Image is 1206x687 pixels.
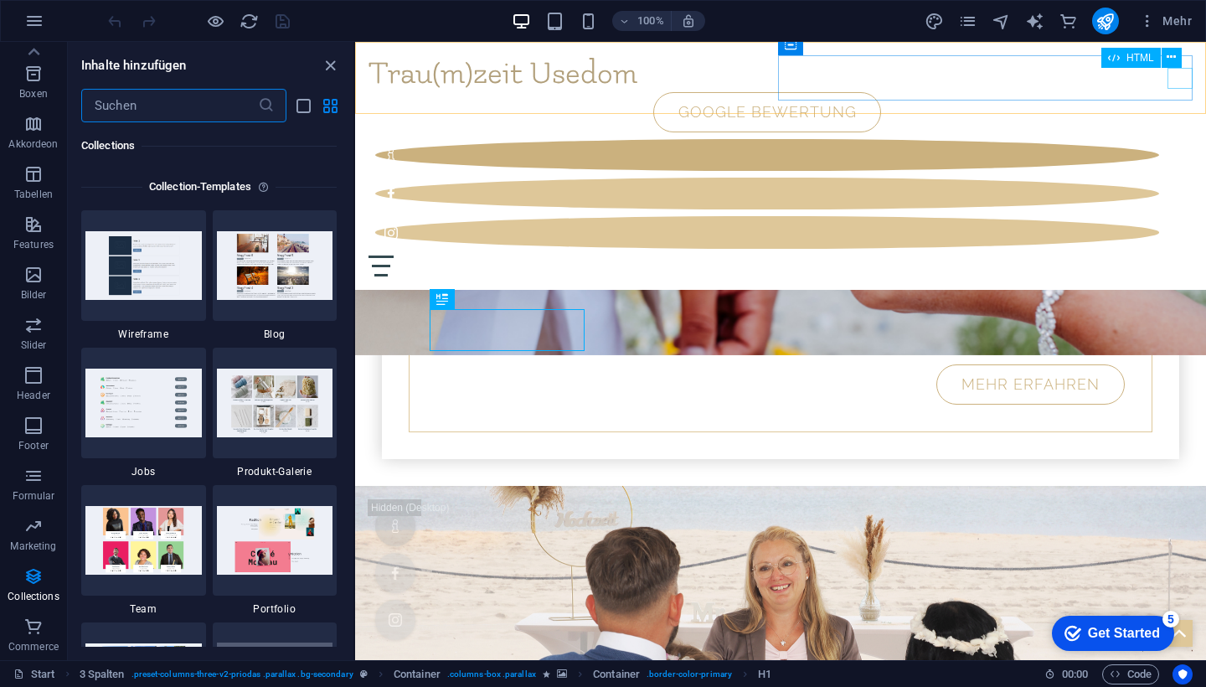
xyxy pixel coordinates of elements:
[8,590,59,603] p: Collections
[925,12,944,31] i: Design (Strg+Alt+Y)
[1074,668,1076,680] span: :
[13,238,54,251] p: Features
[81,465,206,478] span: Jobs
[13,489,55,503] p: Formular
[1110,664,1152,684] span: Code
[18,439,49,452] p: Footer
[992,11,1012,31] button: navigator
[258,177,276,197] i: Jedes Template - außer das Collection-Listing - umfasst ein vorgefertigtes Design und eine Collec...
[543,669,550,679] i: Element enthält eine Animation
[360,669,368,679] i: Dieses Element ist ein anpassbares Preset
[49,18,121,34] div: Get Started
[925,11,945,31] button: design
[81,348,206,478] div: Jobs
[80,664,772,684] nav: breadcrumb
[958,11,978,31] button: pages
[1139,13,1192,29] span: Mehr
[213,485,338,616] div: Portfolio
[213,210,338,341] div: Blog
[217,369,333,436] img: product_gallery_extension.jpg
[217,231,333,299] img: blog_extension.jpg
[557,669,567,679] i: Element verfügt über einen Hintergrund
[131,664,353,684] span: . preset-columns-three-v2-priodas .parallax .bg-secondary
[239,11,259,31] button: reload
[447,664,536,684] span: . columns-box .parallax
[17,389,50,402] p: Header
[13,8,136,44] div: Get Started 5 items remaining, 0% complete
[647,664,732,684] span: . border-color-primary
[81,485,206,616] div: Team
[217,506,333,574] img: portfolio_extension.jpg
[85,231,202,299] img: wireframe_extension.jpg
[19,87,48,101] p: Boxen
[240,12,259,31] i: Seite neu laden
[1092,8,1119,34] button: publish
[637,11,664,31] h6: 100%
[593,664,640,684] span: Klick zum Auswählen. Doppelklick zum Bearbeiten
[81,602,206,616] span: Team
[394,664,441,684] span: Klick zum Auswählen. Doppelklick zum Bearbeiten
[142,177,258,197] h6: Collection-Templates
[205,11,225,31] button: Klicke hier, um den Vorschau-Modus zu verlassen
[612,11,672,31] button: 100%
[1102,664,1159,684] button: Code
[213,328,338,341] span: Blog
[1059,11,1079,31] button: commerce
[21,338,47,352] p: Slider
[14,188,53,201] p: Tabellen
[8,137,58,151] p: Akkordeon
[80,664,125,684] span: Klick zum Auswählen. Doppelklick zum Bearbeiten
[81,210,206,341] div: Wireframe
[124,3,141,20] div: 5
[85,506,202,574] img: team_extension.jpg
[1025,12,1044,31] i: AI Writer
[1132,8,1198,34] button: Mehr
[81,55,187,75] h6: Inhalte hinzufügen
[8,640,59,653] p: Commerce
[992,12,1011,31] i: Navigator
[81,89,258,122] input: Suchen
[1172,664,1193,684] button: Usercentrics
[1025,11,1045,31] button: text_generator
[1062,664,1088,684] span: 00 00
[320,96,340,116] button: grid-view
[81,328,206,341] span: Wireframe
[85,369,202,436] img: jobs_extension.jpg
[10,540,56,553] p: Marketing
[1044,664,1089,684] h6: Session-Zeit
[213,602,338,616] span: Portfolio
[213,465,338,478] span: Produkt-Galerie
[21,288,47,302] p: Bilder
[213,348,338,478] div: Produkt-Galerie
[81,136,337,156] h6: Collections
[1126,53,1154,63] span: HTML
[293,96,313,116] button: list-view
[13,664,55,684] a: Klick, um Auswahl aufzuheben. Doppelklick öffnet Seitenverwaltung
[958,12,977,31] i: Seiten (Strg+Alt+S)
[681,13,696,28] i: Bei Größenänderung Zoomstufe automatisch an das gewählte Gerät anpassen.
[758,664,771,684] span: Klick zum Auswählen. Doppelklick zum Bearbeiten
[320,55,340,75] button: close panel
